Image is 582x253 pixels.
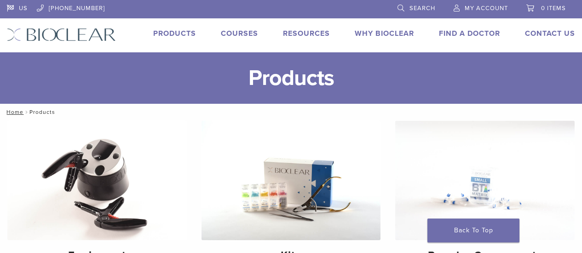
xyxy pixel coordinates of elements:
[202,121,381,240] img: Kits
[355,29,414,38] a: Why Bioclear
[465,5,508,12] span: My Account
[7,28,116,41] img: Bioclear
[283,29,330,38] a: Resources
[153,29,196,38] a: Products
[439,29,500,38] a: Find A Doctor
[23,110,29,114] span: /
[541,5,566,12] span: 0 items
[395,121,575,240] img: Reorder Components
[427,219,519,242] a: Back To Top
[4,109,23,115] a: Home
[409,5,435,12] span: Search
[7,121,187,240] img: Equipment
[525,29,575,38] a: Contact Us
[221,29,258,38] a: Courses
